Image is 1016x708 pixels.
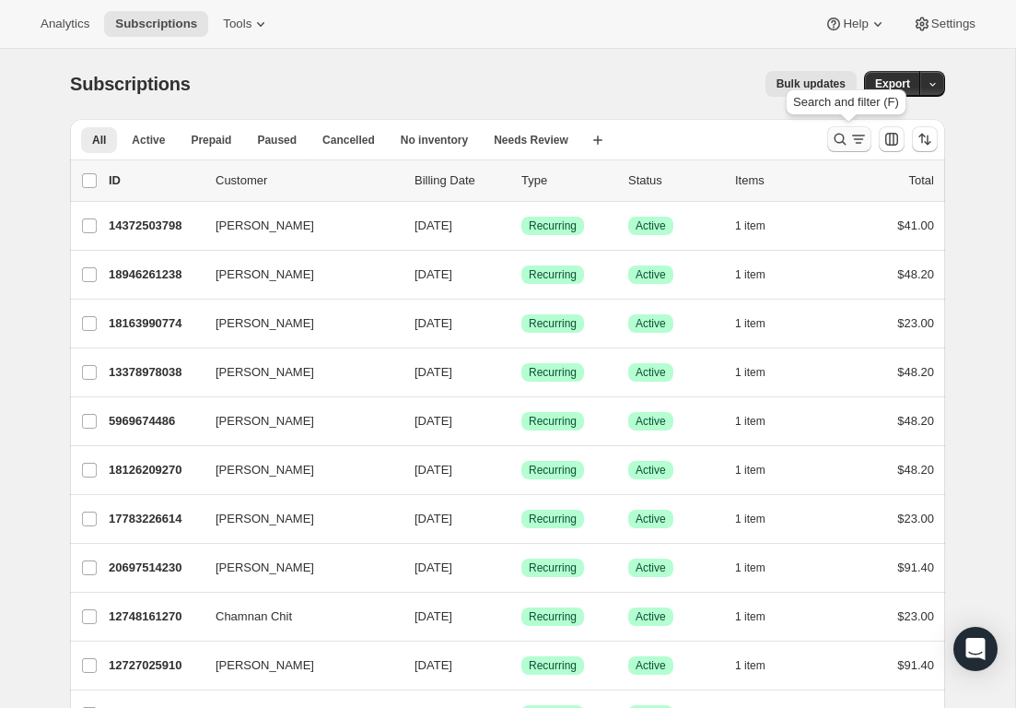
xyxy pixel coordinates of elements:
span: 1 item [735,414,765,429]
span: All [92,133,106,147]
button: [PERSON_NAME] [204,309,389,338]
button: [PERSON_NAME] [204,211,389,241]
span: $91.40 [897,560,934,574]
div: 12727025910[PERSON_NAME][DATE]SuccessRecurringSuccessActive1 item$91.40 [109,653,934,678]
div: IDCustomerBilling DateTypeStatusItemsTotal [109,171,934,190]
button: [PERSON_NAME] [204,407,389,436]
button: Export [864,71,921,97]
span: Active [636,560,666,575]
div: Type [521,171,613,190]
span: Subscriptions [115,17,197,31]
button: 1 item [735,457,786,483]
span: Help [843,17,868,31]
span: Prepaid [191,133,231,147]
span: Recurring [529,512,577,526]
div: 13378978038[PERSON_NAME][DATE]SuccessRecurringSuccessActive1 item$48.20 [109,360,934,385]
span: Active [636,512,666,526]
div: 18946261238[PERSON_NAME][DATE]SuccessRecurringSuccessActive1 item$48.20 [109,262,934,288]
span: [PERSON_NAME] [216,656,314,675]
span: Subscriptions [70,74,191,94]
span: Recurring [529,365,577,380]
button: [PERSON_NAME] [204,358,389,387]
span: Bulk updates [777,77,846,91]
p: 5969674486 [109,412,201,431]
p: Billing Date [415,171,507,190]
button: Create new view [583,127,613,153]
span: [DATE] [415,316,452,330]
span: $48.20 [897,267,934,281]
span: Chamnan Chit [216,608,292,626]
span: Active [636,463,666,478]
span: No inventory [401,133,468,147]
span: Recurring [529,316,577,331]
div: 20697514230[PERSON_NAME][DATE]SuccessRecurringSuccessActive1 item$91.40 [109,555,934,581]
button: [PERSON_NAME] [204,455,389,485]
span: $23.00 [897,512,934,525]
span: Recurring [529,560,577,575]
span: Recurring [529,414,577,429]
span: $48.20 [897,414,934,428]
span: $23.00 [897,316,934,330]
span: [PERSON_NAME] [216,461,314,479]
button: Customize table column order and visibility [879,126,905,152]
div: 18163990774[PERSON_NAME][DATE]SuccessRecurringSuccessActive1 item$23.00 [109,311,934,336]
span: 1 item [735,218,765,233]
span: 1 item [735,365,765,380]
p: 18163990774 [109,314,201,333]
span: [PERSON_NAME] [216,412,314,431]
div: Open Intercom Messenger [953,627,998,671]
button: Sort the results [912,126,938,152]
button: [PERSON_NAME] [204,651,389,680]
span: [PERSON_NAME] [216,363,314,382]
span: Recurring [529,609,577,624]
p: 18126209270 [109,461,201,479]
span: Active [132,133,165,147]
span: Tools [223,17,251,31]
span: [DATE] [415,512,452,525]
span: [DATE] [415,463,452,477]
button: 1 item [735,408,786,434]
button: 1 item [735,555,786,581]
button: 1 item [735,360,786,385]
p: ID [109,171,201,190]
span: Active [636,658,666,673]
div: 14372503798[PERSON_NAME][DATE]SuccessRecurringSuccessActive1 item$41.00 [109,213,934,239]
span: [PERSON_NAME] [216,265,314,284]
button: 1 item [735,506,786,532]
p: 20697514230 [109,559,201,577]
div: Items [735,171,827,190]
span: 1 item [735,463,765,478]
span: Export [875,77,910,91]
span: [DATE] [415,609,452,623]
button: 1 item [735,604,786,630]
span: [PERSON_NAME] [216,217,314,235]
span: 1 item [735,267,765,282]
button: [PERSON_NAME] [204,260,389,289]
button: Help [813,11,897,37]
p: Customer [216,171,400,190]
span: $48.20 [897,365,934,379]
span: $91.40 [897,658,934,672]
div: 17783226614[PERSON_NAME][DATE]SuccessRecurringSuccessActive1 item$23.00 [109,506,934,532]
button: Bulk updates [765,71,857,97]
span: Active [636,365,666,380]
span: Recurring [529,218,577,233]
div: 12748161270Chamnan Chit[DATE]SuccessRecurringSuccessActive1 item$23.00 [109,604,934,630]
span: Cancelled [322,133,375,147]
span: [DATE] [415,218,452,232]
span: Active [636,218,666,233]
button: [PERSON_NAME] [204,504,389,534]
span: Active [636,267,666,282]
button: Search and filter results [827,126,871,152]
p: Total [909,171,934,190]
span: Recurring [529,267,577,282]
span: $48.20 [897,463,934,477]
span: [DATE] [415,414,452,428]
button: [PERSON_NAME] [204,553,389,583]
button: 1 item [735,262,786,288]
button: Analytics [29,11,100,37]
span: $23.00 [897,609,934,623]
span: 1 item [735,658,765,673]
span: Settings [931,17,975,31]
button: Chamnan Chit [204,602,389,631]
